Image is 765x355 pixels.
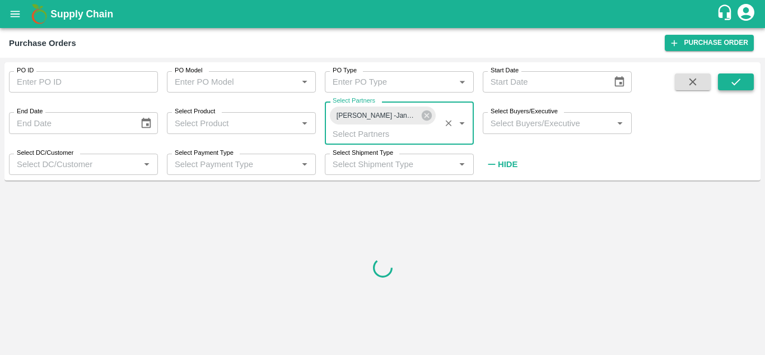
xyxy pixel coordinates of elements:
img: logo [28,3,50,25]
span: [PERSON_NAME] -Janori, Nashik-8446044441 [330,110,424,122]
label: Select DC/Customer [17,149,73,158]
button: open drawer [2,1,28,27]
label: Select Product [175,107,215,116]
button: Open [455,157,469,172]
label: Select Partners [333,96,375,105]
label: Select Payment Type [175,149,234,158]
input: Enter PO Type [328,75,452,89]
button: Open [455,116,469,131]
div: account of current user [736,2,756,26]
input: Select DC/Customer [12,157,136,172]
label: PO Model [175,66,203,75]
label: PO Type [333,66,357,75]
button: Open [297,75,312,89]
input: Select Product [170,116,294,130]
button: Open [613,116,627,131]
input: Enter PO ID [9,71,158,93]
div: customer-support [716,4,736,24]
button: Open [455,75,469,89]
div: [PERSON_NAME] -Janori, Nashik-8446044441 [330,107,436,125]
input: Select Partners [328,126,437,141]
button: Hide [483,155,521,174]
b: Supply Chain [50,8,113,20]
button: Choose date [136,113,157,134]
button: Open [139,157,154,172]
button: Clear [441,116,456,131]
label: End Date [17,107,43,116]
input: Select Shipment Type [328,157,437,172]
input: Select Buyers/Executive [486,116,610,130]
label: Select Shipment Type [333,149,393,158]
a: Purchase Order [665,35,754,51]
label: Start Date [491,66,519,75]
input: Start Date [483,71,605,93]
input: Select Payment Type [170,157,279,172]
strong: Hide [498,160,517,169]
label: Select Buyers/Executive [491,107,558,116]
button: Open [297,116,312,131]
div: Purchase Orders [9,36,76,50]
input: Enter PO Model [170,75,294,89]
label: PO ID [17,66,34,75]
button: Choose date [609,71,630,93]
button: Open [297,157,312,172]
input: End Date [9,112,131,133]
a: Supply Chain [50,6,716,22]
